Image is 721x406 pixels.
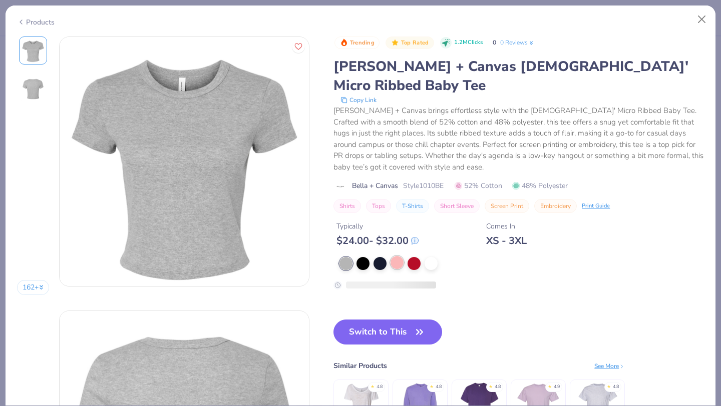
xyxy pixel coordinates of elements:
span: 52% Cotton [455,180,502,191]
div: Print Guide [582,202,610,210]
button: Shirts [333,199,361,213]
button: Screen Print [485,199,529,213]
div: 4.8 [436,383,442,390]
div: 4.8 [377,383,383,390]
span: 1.2M Clicks [454,38,483,47]
img: User generated content [20,265,21,292]
div: ★ [371,383,375,387]
img: brand logo [333,182,347,190]
div: ★ [430,383,434,387]
img: Top Rated sort [391,38,399,46]
div: ★ [489,383,493,387]
button: Embroidery [534,199,577,213]
div: 4.9 [554,383,560,390]
button: Close [692,10,711,29]
button: 162+ [17,280,50,295]
button: T-Shirts [396,199,429,213]
img: Front [60,37,309,286]
div: $ 24.00 - $ 32.00 [336,234,419,247]
button: Switch to This [333,319,442,344]
div: ★ [548,383,552,387]
div: 4.8 [495,383,501,390]
span: Top Rated [401,40,429,45]
img: Back [21,76,45,100]
span: Bella + Canvas [352,180,398,191]
span: 48% Polyester [512,180,568,191]
div: Products [17,17,55,27]
span: Style 1010BE [403,180,444,191]
div: [PERSON_NAME] + Canvas [DEMOGRAPHIC_DATA]' Micro Ribbed Baby Tee [333,57,704,95]
span: Trending [350,40,375,45]
button: copy to clipboard [337,95,380,105]
button: Badge Button [386,36,434,49]
span: 0 [493,38,496,46]
div: Comes In [486,221,527,231]
div: XS - 3XL [486,234,527,247]
div: See More [594,361,625,370]
img: User generated content [20,227,21,254]
div: Typically [336,221,419,231]
button: Short Sleeve [434,199,480,213]
img: User generated content [20,189,21,216]
img: User generated content [20,113,21,140]
div: ★ [607,383,611,387]
img: Trending sort [340,38,348,46]
button: Badge Button [334,36,380,49]
button: Like [292,40,305,53]
div: 4.8 [613,383,619,390]
div: Similar Products [333,360,387,371]
button: Tops [366,199,391,213]
div: [PERSON_NAME] + Canvas brings effortless style with the [DEMOGRAPHIC_DATA]' Micro Ribbed Baby Tee... [333,105,704,172]
img: Front [21,38,45,62]
a: 0 Reviews [500,38,535,47]
img: User generated content [20,151,21,178]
